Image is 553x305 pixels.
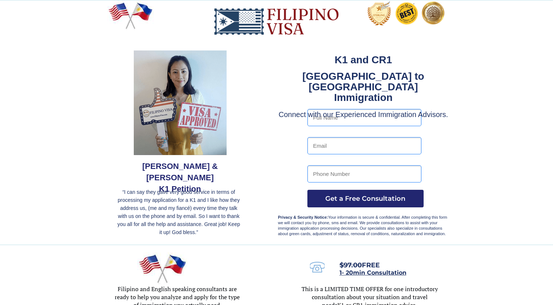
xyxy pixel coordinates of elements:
strong: K1 and CR1 [334,54,392,65]
input: Phone Number [307,165,421,182]
p: “I can say they gave very good service in terms of processing my application for a K1 and I like ... [116,188,242,236]
span: Connect with our Experienced Immigration Advisors. [279,110,448,118]
button: Get a Free Consultation [307,190,424,207]
a: 1- 20min Consultation [340,270,406,276]
span: Get a Free Consultation [307,195,424,203]
strong: Privacy & Security Notice: [278,215,328,219]
strong: [GEOGRAPHIC_DATA] to [GEOGRAPHIC_DATA] Immigration [302,71,424,103]
span: FREE [340,261,380,269]
s: $97.00 [340,261,362,269]
span: 1- 20min Consultation [340,269,406,276]
input: Email [307,137,421,154]
span: Your information is secure & confidential. After completing this form we will contact you by phon... [278,215,447,236]
span: [PERSON_NAME] & [PERSON_NAME] K1 Petition [142,162,218,193]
